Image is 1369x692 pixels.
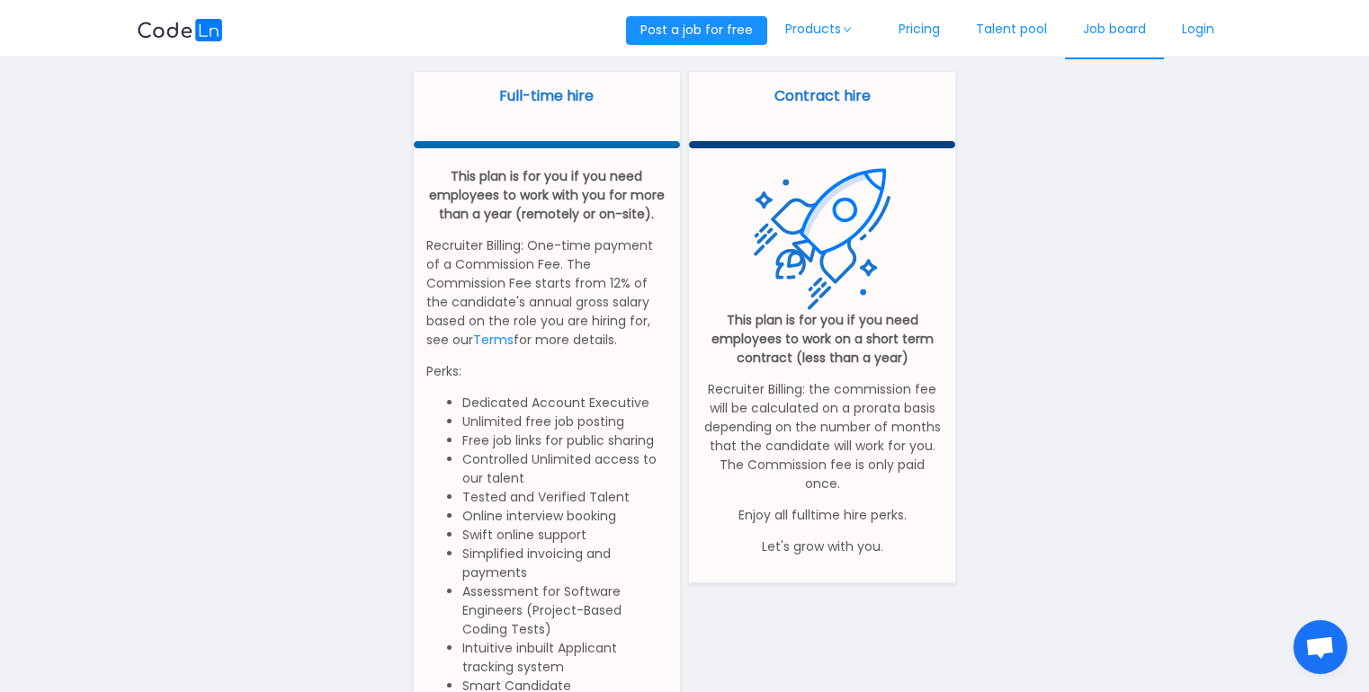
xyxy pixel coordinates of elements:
[842,25,853,34] i: icon: down
[702,311,943,368] p: This plan is for you if you need employees to work on a short term contract (less than a year)
[426,362,667,381] p: Perks:
[137,19,223,41] img: logobg.f302741d.svg
[626,21,767,39] a: Post a job for free
[702,537,943,556] p: Let's grow with you.
[462,507,667,526] li: Online interview booking
[702,506,943,525] p: Enjoy all fulltime hire perks.
[462,545,667,582] li: Simplified invoicing and payments
[473,331,514,349] a: Terms
[462,639,667,677] li: Intuitive inbuilt Applicant tracking system
[426,236,667,350] p: Recruiter Billing: One-time payment of a Commission Fee. The Commission Fee starts from 12% of th...
[426,167,667,224] p: This plan is for you if you need employees to work with you for more than a year (remotely or on-...
[702,380,943,493] p: Recruiter Billing: the commission fee will be calculated on a prorata basis depending on the numb...
[626,16,767,45] button: Post a job for free
[462,488,667,507] li: Tested and Verified Talent
[1293,620,1347,674] div: Open chat
[426,85,667,107] p: Full-time hire
[462,582,667,639] li: Assessment for Software Engineers (Project-Based Coding Tests)
[702,85,943,107] p: Contract hire
[462,394,667,413] li: Dedicated Account Executive
[462,431,667,450] li: Free job links for public sharing
[462,450,667,488] li: Controlled Unlimited access to our talent
[462,413,667,431] li: Unlimited free job posting
[462,526,667,545] li: Swift online support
